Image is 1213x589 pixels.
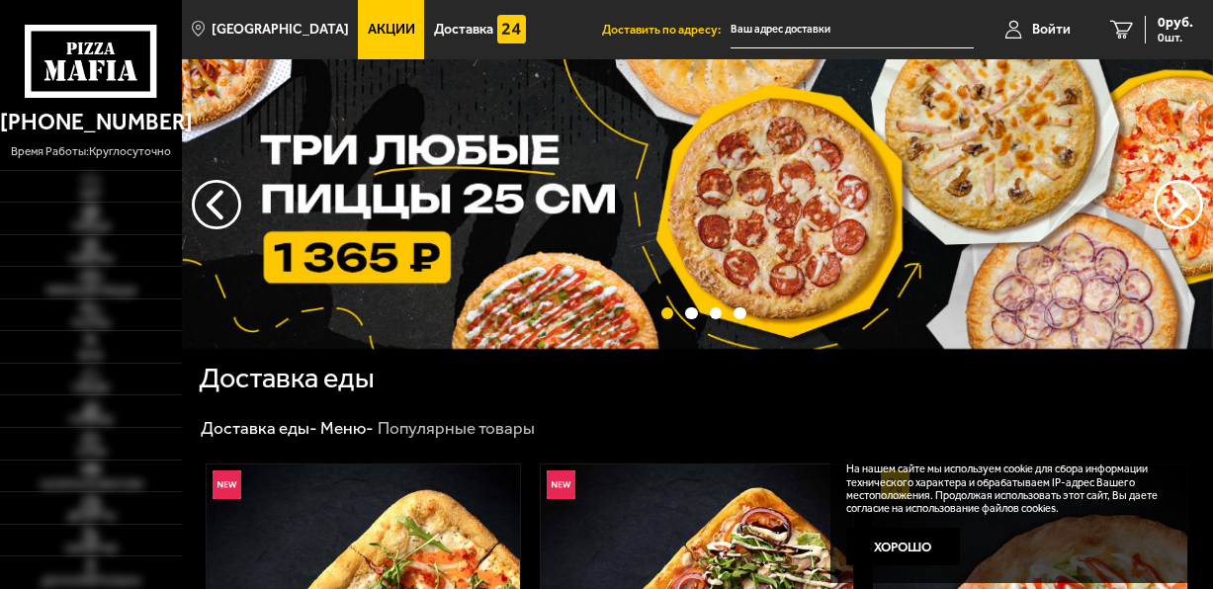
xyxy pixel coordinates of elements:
input: Ваш адрес доставки [731,12,973,48]
span: 0 руб. [1158,16,1193,30]
h1: Доставка еды [199,364,375,392]
span: Акции [368,23,415,37]
button: точки переключения [661,307,673,319]
button: Хорошо [846,528,960,565]
img: 15daf4d41897b9f0e9f617042186c801.svg [497,15,526,43]
img: Новинка [547,470,575,499]
button: точки переключения [734,307,745,319]
a: Доставка еды- [201,418,317,438]
span: Доставка [434,23,493,37]
img: Новинка [213,470,241,499]
button: точки переключения [710,307,722,319]
span: [GEOGRAPHIC_DATA] [212,23,349,37]
button: следующий [192,180,241,229]
button: точки переключения [685,307,697,319]
button: предыдущий [1154,180,1203,229]
div: Популярные товары [378,417,535,439]
span: Войти [1032,23,1071,37]
span: 0 шт. [1158,32,1193,43]
p: На нашем сайте мы используем cookie для сбора информации технического характера и обрабатываем IP... [846,463,1167,515]
span: Доставить по адресу: [602,24,731,36]
a: Меню- [320,418,374,438]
